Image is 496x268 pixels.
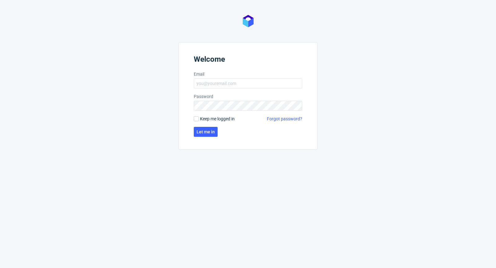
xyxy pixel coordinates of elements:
span: Let me in [197,130,215,134]
span: Keep me logged in [200,116,235,122]
header: Welcome [194,55,302,66]
button: Let me in [194,127,218,137]
input: you@youremail.com [194,78,302,88]
label: Password [194,93,302,100]
a: Forgot password? [267,116,302,122]
label: Email [194,71,302,77]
